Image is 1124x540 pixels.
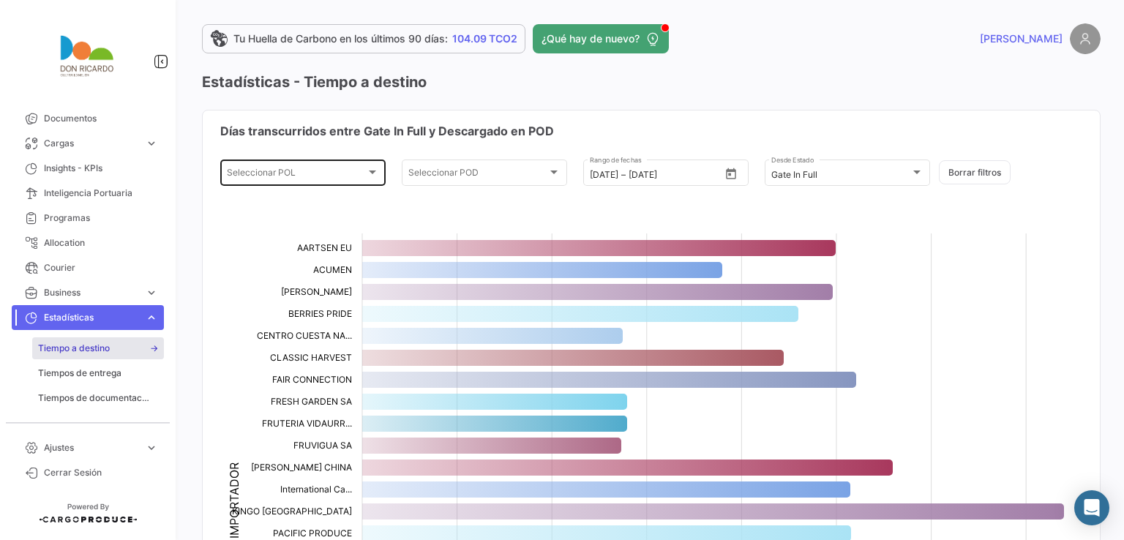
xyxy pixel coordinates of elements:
path: FAIR CONNECTION 26,053 [362,372,856,388]
path: BERRIES PRIDE 23 [362,306,798,322]
text: AARTSEN EU [297,242,352,253]
span: [PERSON_NAME] [980,31,1063,46]
path: FRUVIGUA SA 13,667 [362,438,621,454]
path: GIDDINGS CHINA 28 [362,460,893,476]
text: [PERSON_NAME] [281,286,352,297]
span: Allocation [44,236,158,250]
text: PACIFIC PRODUCE [273,528,352,539]
span: Tu Huella de Carbono en los últimos 90 días: [233,31,448,46]
text: IMPORTADOR [227,462,241,539]
text: FRUTERIA VIDAURR... [262,418,352,429]
span: Estadísticas [44,311,139,324]
span: Programas [44,211,158,225]
span: Documentos [44,112,158,125]
text: KINGO [GEOGRAPHIC_DATA] [232,506,352,517]
span: Seleccionar POL [227,170,366,180]
a: Tiempos de documentación [32,387,164,409]
span: expand_more [145,311,158,324]
text: FRUVIGUA SA [293,440,352,451]
img: placeholder-user.png [1070,23,1101,54]
span: Tiempos de entrega [38,367,121,380]
div: Abrir Intercom Messenger [1074,490,1109,525]
input: Hasta [629,170,691,180]
span: Seleccionar POD [408,170,547,180]
input: Desde [590,170,618,180]
h5: Días transcurridos entre Gate In Full y Descargado en POD [220,122,1082,140]
path: CENTRO CUESTA NACIONAL 13,75 [362,328,623,344]
a: Courier [12,255,164,280]
h3: Estadísticas - Tiempo a destino [202,72,1101,92]
path: FRESH GARDEN SA 14 [362,394,627,410]
path: CLASSIC HARVEST 22,25 [362,350,784,366]
text: FAIR CONNECTION [272,374,352,385]
a: Documentos [12,106,164,131]
text: ACUMEN [313,264,352,275]
span: 104.09 TCO2 [452,31,517,46]
a: Tiempos de entrega [32,362,164,384]
span: Ajustes [44,441,139,454]
span: Insights - KPIs [44,162,158,175]
button: Open calendar [720,162,742,184]
span: Inteligencia Portuaria [44,187,158,200]
button: Borrar filtros [939,160,1011,184]
img: agricola.png [51,18,124,91]
a: Allocation [12,230,164,255]
text: CLASSIC HARVEST [270,352,352,363]
span: Gate In Full [771,169,817,180]
text: International Ca... [280,484,352,495]
span: ¿Qué hay de nuevo? [542,31,640,46]
span: expand_more [145,286,158,299]
text: BERRIES PRIDE [288,308,352,319]
path: FRUTERIA VIDAURRI SA DE CV 14 [362,416,627,432]
text: FRESH GARDEN SA [271,396,352,407]
path: ACUMEN 19 [362,262,722,278]
a: Insights - KPIs [12,156,164,181]
a: Tu Huella de Carbono en los últimos 90 días:104.09 TCO2 [202,24,525,53]
span: Courier [44,261,158,274]
path: KINGO TAIWAN 37 [362,503,1064,520]
text: [PERSON_NAME] CHINA [251,462,352,473]
button: ¿Qué hay de nuevo? [533,24,669,53]
a: Tiempo a destino [32,337,164,359]
span: Cargas [44,137,139,150]
a: Programas [12,206,164,230]
span: Cerrar Sesión [44,466,158,479]
span: expand_more [145,137,158,150]
path: BAKKER 24,833 [362,284,833,300]
path: AARTSEN EU 25 [362,240,836,256]
path: International Cargo Logistics Limited ICL ltd on behalf of UNITED EXPORTS LIMITED 25,75 [362,481,850,498]
text: CENTRO CUESTA NA... [257,330,352,341]
a: Inteligencia Portuaria [12,181,164,206]
span: expand_more [145,441,158,454]
span: Tiempos de documentación [38,391,149,405]
span: – [621,170,626,180]
span: Business [44,286,139,299]
span: Tiempo a destino [38,342,110,355]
